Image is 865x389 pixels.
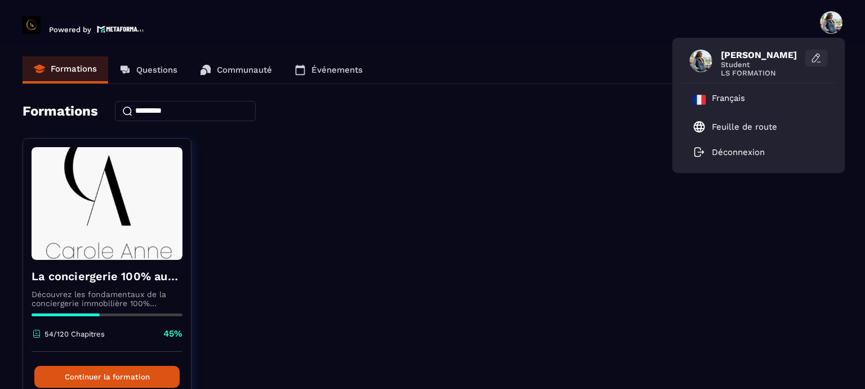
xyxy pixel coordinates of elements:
span: LS FORMATION [721,69,805,77]
a: Événements [283,56,374,83]
p: Powered by [49,25,91,34]
h4: Formations [23,103,98,119]
p: Questions [136,65,177,75]
p: Français [712,93,745,107]
a: Feuille de route [693,120,777,134]
p: 54/120 Chapitres [44,330,105,338]
a: Communauté [189,56,283,83]
img: formation-background [32,147,182,260]
p: Découvrez les fondamentaux de la conciergerie immobilière 100% automatisée. Cette formation est c... [32,290,182,308]
p: 45% [163,328,182,340]
a: Formations [23,56,108,83]
span: [PERSON_NAME] [721,50,805,60]
p: Communauté [217,65,272,75]
h4: La conciergerie 100% automatisée [32,268,182,284]
p: Feuille de route [712,122,777,132]
p: Formations [51,64,97,74]
p: Déconnexion [712,147,765,157]
span: Student [721,60,805,69]
button: Continuer la formation [34,366,180,388]
img: logo [97,24,144,34]
p: Événements [311,65,363,75]
img: logo-branding [23,16,41,34]
a: Questions [108,56,189,83]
